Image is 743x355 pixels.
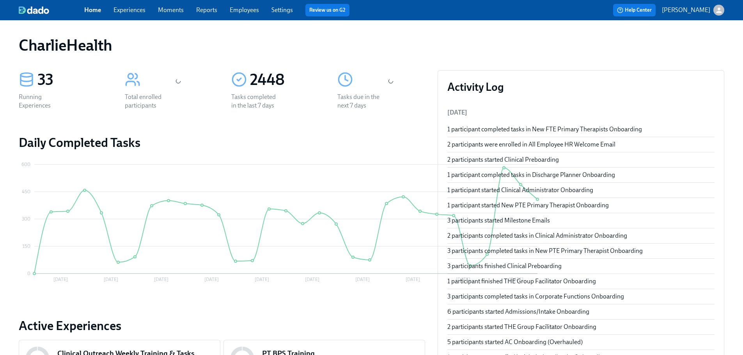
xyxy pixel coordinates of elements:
[250,70,319,90] div: 2448
[447,171,715,179] div: 1 participant completed tasks in Discharge Planner Onboarding
[447,186,715,194] div: 1 participant started Clinical Administrator Onboarding
[447,125,715,134] div: 1 participant completed tasks in New FTE Primary Therapists Onboarding
[447,216,715,225] div: 3 participants started Milestone Emails
[305,4,349,16] button: Review us on G2
[37,70,106,90] div: 33
[271,6,293,14] a: Settings
[22,216,30,222] tspan: 300
[617,6,652,14] span: Help Center
[19,135,425,150] h2: Daily Completed Tasks
[113,6,145,14] a: Experiences
[337,93,387,110] div: Tasks due in the next 7 days
[53,277,68,282] tspan: [DATE]
[230,6,259,14] a: Employees
[613,4,656,16] button: Help Center
[125,93,175,110] div: Total enrolled participants
[662,6,710,14] p: [PERSON_NAME]
[309,6,346,14] a: Review us on G2
[447,155,715,164] div: 2 participants started Clinical Preboarding
[19,318,425,334] a: Active Experiences
[22,189,30,194] tspan: 450
[204,277,219,282] tspan: [DATE]
[19,36,112,55] h1: CharlieHealth
[19,93,69,110] div: Running Experiences
[447,323,715,331] div: 2 participants started THE Group Facilitator Onboarding
[447,247,715,255] div: 3 participants completed tasks in New PTE Primary Therapist Onboarding
[104,277,118,282] tspan: [DATE]
[231,93,281,110] div: Tasks completed in the last 7 days
[21,162,30,167] tspan: 600
[447,201,715,210] div: 1 participant started New PTE Primary Therapist Onboarding
[19,6,49,14] img: dado
[84,6,101,14] a: Home
[154,277,168,282] tspan: [DATE]
[662,5,724,16] button: [PERSON_NAME]
[27,271,30,276] tspan: 0
[158,6,184,14] a: Moments
[447,231,715,240] div: 2 participants completed tasks in Clinical Administrator Onboarding
[447,292,715,301] div: 3 participants completed tasks in Corporate Functions Onboarding
[406,277,420,282] tspan: [DATE]
[255,277,269,282] tspan: [DATE]
[355,277,370,282] tspan: [DATE]
[447,140,715,149] div: 2 participants were enrolled in All Employee HR Welcome Email
[447,338,715,346] div: 5 participants started AC Onboarding (Overhauled)
[447,277,715,286] div: 1 participant finished THE Group Facilitator Onboarding
[196,6,217,14] a: Reports
[447,307,715,316] div: 6 participants started Admissions/Intake Onboarding
[447,262,715,270] div: 3 participants finished Clinical Preboarding
[19,6,84,14] a: dado
[447,80,715,94] h3: Activity Log
[23,244,30,249] tspan: 150
[305,277,319,282] tspan: [DATE]
[447,109,467,116] span: [DATE]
